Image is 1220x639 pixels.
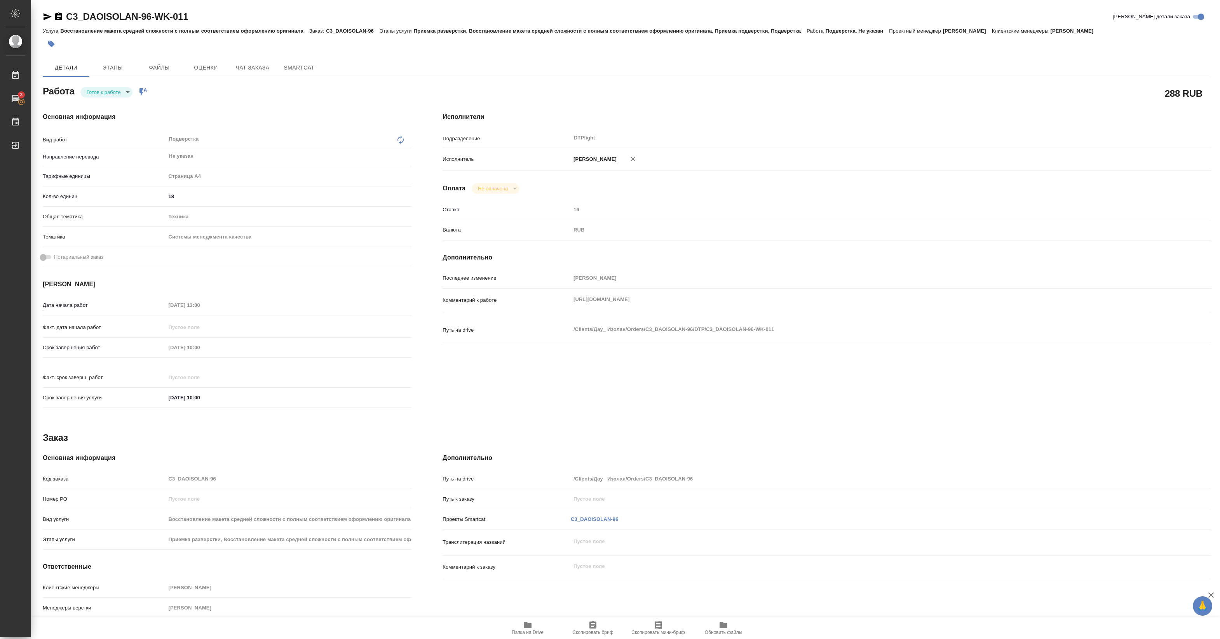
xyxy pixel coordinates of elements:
span: 3 [15,91,27,99]
h4: Оплата [443,184,465,193]
p: Работа [807,28,826,34]
span: Скопировать бриф [572,630,613,635]
a: 3 [2,89,29,108]
p: Последнее изменение [443,274,571,282]
span: Файлы [141,63,178,73]
p: Вид работ [43,136,166,144]
p: Приемка разверстки, Восстановление макета средней сложности с полным соответствием оформлению ори... [414,28,807,34]
a: C3_DAOISOLAN-96-WK-011 [66,11,188,22]
div: Техника [166,210,411,223]
p: Срок завершения работ [43,344,166,352]
h4: [PERSON_NAME] [43,280,411,289]
h4: Исполнители [443,112,1211,122]
h4: Основная информация [43,453,411,463]
p: Услуга [43,28,60,34]
span: Детали [47,63,85,73]
button: Готов к работе [84,89,123,96]
input: Пустое поле [571,493,1147,505]
input: Пустое поле [166,322,234,333]
p: Тарифные единицы [43,172,166,180]
h4: Дополнительно [443,253,1211,262]
div: RUB [571,223,1147,237]
h2: Заказ [43,432,68,444]
input: ✎ Введи что-нибудь [166,191,411,202]
div: Готов к работе [472,183,519,194]
p: Факт. дата начала работ [43,324,166,331]
span: [PERSON_NAME] детали заказа [1113,13,1190,21]
p: Вид услуги [43,515,166,523]
p: Путь к заказу [443,495,571,503]
p: C3_DAOISOLAN-96 [326,28,380,34]
input: Пустое поле [166,342,234,353]
p: Путь на drive [443,326,571,334]
h4: Основная информация [43,112,411,122]
p: Проекты Smartcat [443,515,571,523]
p: Менеджеры верстки [43,604,166,612]
span: SmartCat [281,63,318,73]
p: Транслитерация названий [443,538,571,546]
button: 🙏 [1193,596,1212,616]
button: Обновить файлы [691,617,756,639]
button: Скопировать ссылку [54,12,63,21]
span: Чат заказа [234,63,271,73]
p: Дата начала работ [43,301,166,309]
p: Тематика [43,233,166,241]
p: Клиентские менеджеры [43,584,166,592]
span: Папка на Drive [512,630,544,635]
button: Скопировать бриф [560,617,626,639]
div: Готов к работе [80,87,132,98]
p: [PERSON_NAME] [1050,28,1099,34]
p: Клиентские менеджеры [992,28,1051,34]
p: Срок завершения услуги [43,394,166,402]
p: Путь на drive [443,475,571,483]
textarea: /Clients/Дау_ Изолан/Orders/C3_DAOISOLAN-96/DTP/C3_DAOISOLAN-96-WK-011 [571,323,1147,336]
p: Этапы услуги [43,536,166,543]
p: [PERSON_NAME] [571,155,617,163]
button: Папка на Drive [495,617,560,639]
input: Пустое поле [166,534,411,545]
p: Номер РО [43,495,166,503]
p: Проектный менеджер [889,28,943,34]
input: Пустое поле [166,493,411,505]
input: Пустое поле [166,299,234,311]
p: Подверстка, Не указан [826,28,889,34]
p: Ставка [443,206,571,214]
p: Исполнитель [443,155,571,163]
p: Код заказа [43,475,166,483]
p: Подразделение [443,135,571,143]
h4: Дополнительно [443,453,1211,463]
input: Пустое поле [166,514,411,525]
button: Удалить исполнителя [624,150,641,167]
p: Направление перевода [43,153,166,161]
input: Пустое поле [166,602,411,613]
span: Нотариальный заказ [54,253,103,261]
p: Общая тематика [43,213,166,221]
span: Этапы [94,63,131,73]
p: Валюта [443,226,571,234]
button: Скопировать мини-бриф [626,617,691,639]
input: Пустое поле [571,272,1147,284]
input: Пустое поле [166,372,234,383]
div: Системы менеджмента качества [166,230,411,244]
a: C3_DAOISOLAN-96 [571,516,618,522]
button: Скопировать ссылку для ЯМессенджера [43,12,52,21]
span: Обновить файлы [705,630,742,635]
input: Пустое поле [166,582,411,593]
input: Пустое поле [571,473,1147,484]
button: Не оплачена [476,185,510,192]
h4: Ответственные [43,562,411,571]
p: [PERSON_NAME] [943,28,992,34]
p: Заказ: [309,28,326,34]
p: Кол-во единиц [43,193,166,200]
p: Этапы услуги [380,28,414,34]
h2: Работа [43,84,75,98]
span: 🙏 [1196,598,1209,614]
p: Восстановление макета средней сложности с полным соответствием оформлению оригинала [60,28,309,34]
input: Пустое поле [571,204,1147,215]
p: Комментарий к работе [443,296,571,304]
button: Добавить тэг [43,35,60,52]
input: ✎ Введи что-нибудь [166,392,234,403]
p: Комментарий к заказу [443,563,571,571]
p: Факт. срок заверш. работ [43,374,166,381]
input: Пустое поле [166,473,411,484]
